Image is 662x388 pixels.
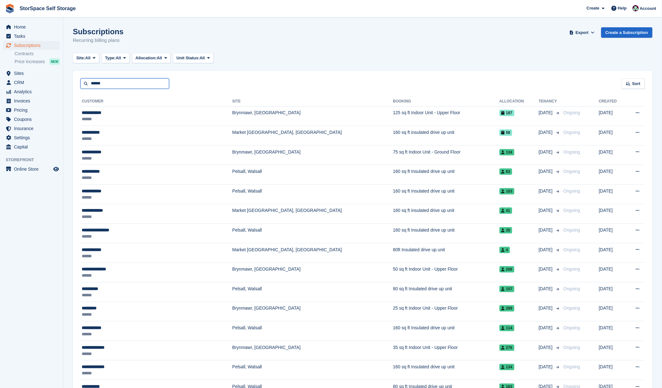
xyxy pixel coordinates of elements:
[563,227,580,233] span: Ongoing
[14,41,52,50] span: Subscriptions
[6,157,63,163] span: Storefront
[500,227,512,233] span: 35
[563,188,580,194] span: Ongoing
[393,145,500,165] td: 75 sq ft Indoor Unit - Ground Floor
[14,87,52,96] span: Analytics
[232,96,393,107] th: Site
[73,37,124,44] p: Recurring billing plans
[17,3,78,14] a: StorSpace Self Storage
[49,58,60,65] div: NEW
[599,165,626,185] td: [DATE]
[563,247,580,252] span: Ongoing
[539,149,554,155] span: [DATE]
[393,165,500,185] td: 160 sq ft Insulated drive up unit
[587,5,599,11] span: Create
[232,243,393,263] td: Market [GEOGRAPHIC_DATA], [GEOGRAPHIC_DATA]
[14,165,52,174] span: Online Store
[599,204,626,224] td: [DATE]
[500,364,514,370] span: 134
[80,96,232,107] th: Customer
[599,224,626,243] td: [DATE]
[393,243,500,263] td: 80ft Insulated drive up unit
[599,282,626,302] td: [DATE]
[232,204,393,224] td: Market [GEOGRAPHIC_DATA], [GEOGRAPHIC_DATA]
[599,263,626,282] td: [DATE]
[3,115,60,124] a: menu
[232,126,393,146] td: Market [GEOGRAPHIC_DATA], [GEOGRAPHIC_DATA]
[500,129,512,136] span: 58
[102,53,130,63] button: Type: All
[3,32,60,41] a: menu
[563,208,580,213] span: Ongoing
[15,51,60,57] a: Contracts
[76,55,85,61] span: Site:
[232,360,393,380] td: Pelsall, Walsall
[539,188,554,194] span: [DATE]
[539,109,554,116] span: [DATE]
[3,78,60,87] a: menu
[85,55,91,61] span: All
[500,286,514,292] span: 157
[232,145,393,165] td: Brynmawr, [GEOGRAPHIC_DATA]
[393,126,500,146] td: 160 sq ft insulated drive up unit
[232,321,393,341] td: Pelsall, Walsall
[232,302,393,321] td: Brynmawr, [GEOGRAPHIC_DATA]
[599,96,626,107] th: Created
[539,247,554,253] span: [DATE]
[539,207,554,214] span: [DATE]
[563,345,580,350] span: Ongoing
[393,302,500,321] td: 25 sq ft Indoor Unit - Upper Floor
[14,32,52,41] span: Tasks
[539,286,554,292] span: [DATE]
[599,145,626,165] td: [DATE]
[618,5,627,11] span: Help
[500,207,512,214] span: 41
[14,96,52,105] span: Invoices
[232,341,393,360] td: Brynmawr, [GEOGRAPHIC_DATA]
[563,149,580,155] span: Ongoing
[3,96,60,105] a: menu
[393,263,500,282] td: 50 sq ft Indoor Unit - Upper Floor
[599,341,626,360] td: [DATE]
[14,115,52,124] span: Coupons
[539,227,554,233] span: [DATE]
[563,306,580,311] span: Ongoing
[500,96,539,107] th: Allocation
[539,325,554,331] span: [DATE]
[599,126,626,146] td: [DATE]
[500,149,514,155] span: 134
[393,224,500,243] td: 160 sq ft Insulated drive up unit
[500,168,512,175] span: 83
[599,321,626,341] td: [DATE]
[393,282,500,302] td: 80 sq ft Insulated drive up unit
[232,165,393,185] td: Pelsall, Walsall
[599,106,626,126] td: [DATE]
[3,124,60,133] a: menu
[105,55,116,61] span: Type:
[3,41,60,50] a: menu
[393,321,500,341] td: 160 sq ft Insulated drive up unit
[599,185,626,204] td: [DATE]
[173,53,213,63] button: Unit Status: All
[232,282,393,302] td: Pelsall, Walsall
[176,55,200,61] span: Unit Status:
[500,110,514,116] span: 187
[3,165,60,174] a: menu
[393,96,500,107] th: Booking
[539,129,554,136] span: [DATE]
[640,5,656,12] span: Account
[500,325,514,331] span: 114
[393,360,500,380] td: 160 sq ft Insulated drive up unit
[599,360,626,380] td: [DATE]
[601,27,652,38] a: Create a Subscription
[563,130,580,135] span: Ongoing
[500,188,514,194] span: 103
[14,69,52,78] span: Sites
[157,55,162,61] span: All
[3,69,60,78] a: menu
[3,87,60,96] a: menu
[73,53,99,63] button: Site: All
[393,204,500,224] td: 160 sq ft insulated drive up unit
[568,27,596,38] button: Export
[52,165,60,173] a: Preview store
